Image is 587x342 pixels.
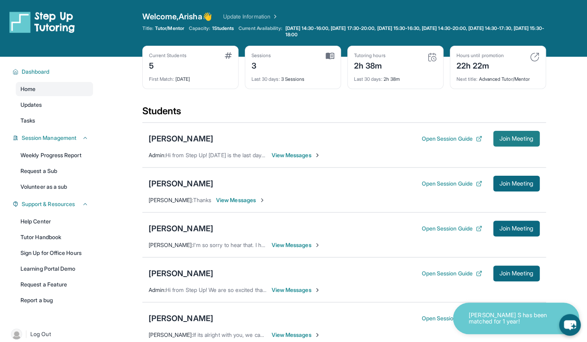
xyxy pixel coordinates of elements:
button: Open Session Guide [421,180,482,188]
div: [PERSON_NAME] [149,268,213,279]
img: Chevron-Right [314,152,321,158]
img: Chevron-Right [259,197,265,203]
div: Advanced Tutor/Mentor [457,71,539,82]
div: [PERSON_NAME] [149,223,213,234]
span: Last 30 days : [252,76,280,82]
span: Last 30 days : [354,76,382,82]
img: Chevron-Right [314,332,321,338]
div: Students [142,105,546,122]
button: Open Session Guide [421,314,482,322]
span: Tasks [20,117,35,125]
span: Capacity: [189,25,211,32]
span: [PERSON_NAME] : [149,242,193,248]
span: View Messages [272,331,321,339]
div: 2h 38m [354,59,386,71]
span: Join Meeting [499,181,533,186]
div: [PERSON_NAME] [149,178,213,189]
a: Help Center [16,214,93,229]
div: Hours until promotion [457,52,504,59]
button: Session Management [19,134,88,142]
span: Join Meeting [499,136,533,141]
span: Thanks [193,197,211,203]
span: View Messages [272,151,321,159]
button: Join Meeting [493,176,540,191]
a: Report a bug [16,293,93,307]
img: logo [9,11,75,33]
button: Support & Resources [19,200,88,208]
a: [DATE] 14:30-16:00, [DATE] 17:30-20:00, [DATE] 15:30-16:30, [DATE] 14:30-20:00, [DATE] 14:30-17:3... [284,25,546,38]
div: Sessions [252,52,271,59]
span: Log Out [30,330,51,338]
span: 1 Students [212,25,234,32]
button: Open Session Guide [421,225,482,232]
img: Chevron-Right [314,242,321,248]
span: View Messages [272,241,321,249]
button: chat-button [559,314,581,336]
div: 5 [149,59,186,71]
button: Open Session Guide [421,135,482,143]
div: [PERSON_NAME] [149,313,213,324]
div: 3 [252,59,271,71]
span: Title: [142,25,153,32]
img: card [530,52,539,62]
span: [PERSON_NAME] : [149,331,193,338]
span: First Match : [149,76,174,82]
button: Join Meeting [493,266,540,281]
span: Dashboard [22,68,50,76]
span: Updates [20,101,42,109]
a: Tasks [16,113,93,128]
div: 3 Sessions [252,71,334,82]
button: Dashboard [19,68,88,76]
span: View Messages [272,286,321,294]
p: [PERSON_NAME] S has been matched for 1 year! [469,312,548,325]
div: [PERSON_NAME] [149,133,213,144]
span: Hi from Step Up! We are so excited that you are matched with one another. We hope that you have a... [166,286,502,293]
img: Chevron Right [270,13,278,20]
span: If its alright with you, we can end the meeting here and pick up next week. [193,331,378,338]
a: Home [16,82,93,96]
a: Updates [16,98,93,112]
img: card [427,52,437,62]
span: Welcome, Arisha 👋 [142,11,212,22]
a: Weekly Progress Report [16,148,93,162]
button: Join Meeting [493,131,540,147]
span: Next title : [457,76,478,82]
button: Join Meeting [493,221,540,236]
span: Join Meeting [499,271,533,276]
img: Chevron-Right [314,287,321,293]
span: [DATE] 14:30-16:00, [DATE] 17:30-20:00, [DATE] 15:30-16:30, [DATE] 14:30-20:00, [DATE] 14:30-17:3... [285,25,544,38]
div: [DATE] [149,71,232,82]
span: Admin : [149,152,166,158]
button: Open Session Guide [421,270,482,277]
span: Session Management [22,134,76,142]
img: card [326,52,334,59]
a: Request a Sub [16,164,93,178]
img: card [225,52,232,59]
span: | [25,329,27,339]
span: Home [20,85,35,93]
div: 22h 22m [457,59,504,71]
a: Update Information [223,13,278,20]
span: Support & Resources [22,200,75,208]
a: Sign Up for Office Hours [16,246,93,260]
div: Tutoring hours [354,52,386,59]
span: I'm so sorry to hear that. I hope you and your family get better soon! Let me know when we can st... [193,242,569,248]
div: Current Students [149,52,186,59]
a: Request a Feature [16,277,93,292]
a: Tutor Handbook [16,230,93,244]
span: Tutor/Mentor [155,25,184,32]
span: [PERSON_NAME] : [149,197,193,203]
img: user-img [11,329,22,340]
div: 2h 38m [354,71,437,82]
span: View Messages [216,196,265,204]
a: Volunteer as a sub [16,180,93,194]
span: Join Meeting [499,226,533,231]
a: Learning Portal Demo [16,262,93,276]
span: Admin : [149,286,166,293]
span: Current Availability: [239,25,282,38]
